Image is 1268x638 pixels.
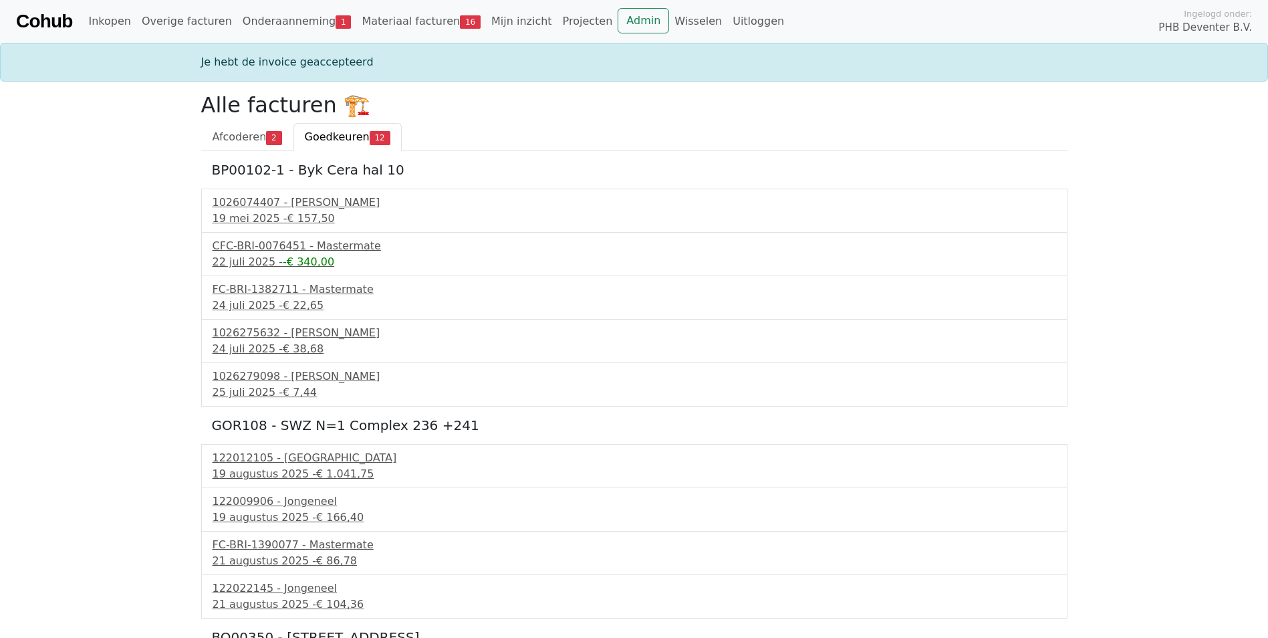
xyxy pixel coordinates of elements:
[213,368,1056,401] a: 1026279098 - [PERSON_NAME]25 juli 2025 -€ 7,44
[283,386,317,399] span: € 7,44
[336,15,351,29] span: 1
[618,8,669,33] a: Admin
[213,537,1056,553] div: FC-BRI-1390077 - Mastermate
[213,325,1056,341] div: 1026275632 - [PERSON_NAME]
[1184,7,1252,20] span: Ingelogd onder:
[213,385,1056,401] div: 25 juli 2025 -
[213,282,1056,314] a: FC-BRI-1382711 - Mastermate24 juli 2025 -€ 22,65
[316,598,364,611] span: € 104,36
[213,325,1056,357] a: 1026275632 - [PERSON_NAME]24 juli 2025 -€ 38,68
[266,131,281,144] span: 2
[460,15,481,29] span: 16
[283,255,334,268] span: -€ 340,00
[16,5,72,37] a: Cohub
[212,162,1057,178] h5: BP00102-1 - Byk Cera hal 10
[727,8,789,35] a: Uitloggen
[193,54,1075,70] div: Je hebt de invoice geaccepteerd
[213,553,1056,569] div: 21 augustus 2025 -
[486,8,557,35] a: Mijn inzicht
[213,130,267,143] span: Afcoderen
[213,494,1056,510] div: 122009906 - Jongeneel
[213,368,1056,385] div: 1026279098 - [PERSON_NAME]
[213,510,1056,526] div: 19 augustus 2025 -
[213,466,1056,482] div: 19 augustus 2025 -
[213,238,1056,270] a: CFC-BRI-0076451 - Mastermate22 juli 2025 --€ 340,00
[356,8,486,35] a: Materiaal facturen16
[316,511,364,524] span: € 166,40
[669,8,727,35] a: Wisselen
[213,597,1056,613] div: 21 augustus 2025 -
[83,8,136,35] a: Inkopen
[213,298,1056,314] div: 24 juli 2025 -
[213,282,1056,298] div: FC-BRI-1382711 - Mastermate
[316,554,357,567] span: € 86,78
[370,131,390,144] span: 12
[213,254,1056,270] div: 22 juli 2025 -
[213,195,1056,227] a: 1026074407 - [PERSON_NAME]19 mei 2025 -€ 157,50
[213,341,1056,357] div: 24 juli 2025 -
[293,123,402,151] a: Goedkeuren12
[213,450,1056,466] div: 122012105 - [GEOGRAPHIC_DATA]
[213,450,1056,482] a: 122012105 - [GEOGRAPHIC_DATA]19 augustus 2025 -€ 1.041,75
[201,92,1067,118] h2: Alle facturen 🏗️
[213,211,1056,227] div: 19 mei 2025 -
[283,342,324,355] span: € 38,68
[213,195,1056,211] div: 1026074407 - [PERSON_NAME]
[237,8,357,35] a: Onderaanneming1
[213,494,1056,526] a: 122009906 - Jongeneel19 augustus 2025 -€ 166,40
[1158,20,1252,35] span: PHB Deventer B.V.
[213,580,1056,597] div: 122022145 - Jongeneel
[305,130,370,143] span: Goedkeuren
[213,580,1056,613] a: 122022145 - Jongeneel21 augustus 2025 -€ 104,36
[212,417,1057,433] h5: GOR108 - SWZ N=1 Complex 236 +241
[287,212,334,225] span: € 157,50
[213,238,1056,254] div: CFC-BRI-0076451 - Mastermate
[283,299,324,312] span: € 22,65
[201,123,293,151] a: Afcoderen2
[557,8,618,35] a: Projecten
[316,467,374,480] span: € 1.041,75
[136,8,237,35] a: Overige facturen
[213,537,1056,569] a: FC-BRI-1390077 - Mastermate21 augustus 2025 -€ 86,78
